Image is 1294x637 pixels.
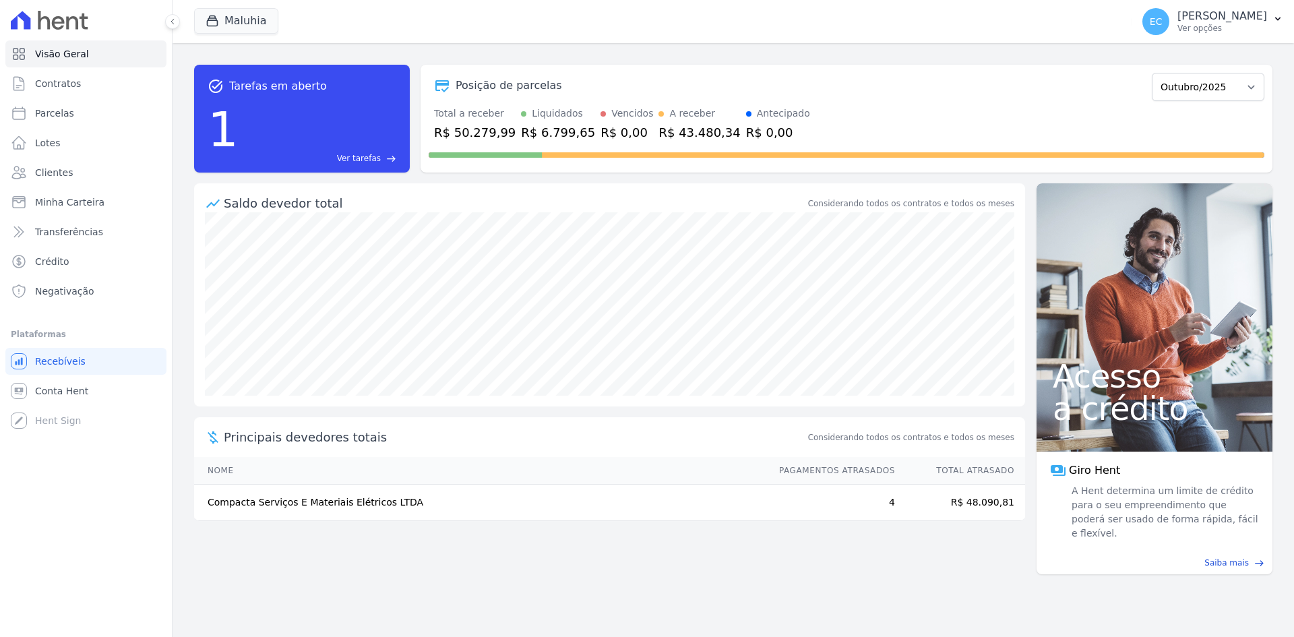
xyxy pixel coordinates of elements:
[35,284,94,298] span: Negativação
[35,255,69,268] span: Crédito
[194,485,766,521] td: Compacta Serviços E Materiais Elétricos LTDA
[194,457,766,485] th: Nome
[5,348,166,375] a: Recebíveis
[669,107,715,121] div: A receber
[521,123,595,142] div: R$ 6.799,65
[35,47,89,61] span: Visão Geral
[35,136,61,150] span: Lotes
[658,123,740,142] div: R$ 43.480,34
[208,94,239,164] div: 1
[35,77,81,90] span: Contratos
[1204,557,1249,569] span: Saiba mais
[35,225,103,239] span: Transferências
[5,40,166,67] a: Visão Geral
[600,123,653,142] div: R$ 0,00
[224,428,805,446] span: Principais devedores totais
[766,485,896,521] td: 4
[434,107,516,121] div: Total a receber
[5,278,166,305] a: Negativação
[5,159,166,186] a: Clientes
[5,70,166,97] a: Contratos
[337,152,381,164] span: Ver tarefas
[532,107,583,121] div: Liquidados
[194,8,278,34] button: Maluhia
[1069,484,1259,541] span: A Hent determina um limite de crédito para o seu empreendimento que poderá ser usado de forma ráp...
[896,457,1025,485] th: Total Atrasado
[35,384,88,398] span: Conta Hent
[1069,462,1120,479] span: Giro Hent
[1053,392,1256,425] span: a crédito
[757,107,810,121] div: Antecipado
[35,195,104,209] span: Minha Carteira
[1045,557,1264,569] a: Saiba mais east
[434,123,516,142] div: R$ 50.279,99
[611,107,653,121] div: Vencidos
[5,100,166,127] a: Parcelas
[5,218,166,245] a: Transferências
[1254,558,1264,568] span: east
[35,107,74,120] span: Parcelas
[896,485,1025,521] td: R$ 48.090,81
[456,78,562,94] div: Posição de parcelas
[224,194,805,212] div: Saldo devedor total
[1177,23,1267,34] p: Ver opções
[11,326,161,342] div: Plataformas
[808,431,1014,444] span: Considerando todos os contratos e todos os meses
[35,355,86,368] span: Recebíveis
[1150,17,1163,26] span: EC
[5,248,166,275] a: Crédito
[746,123,810,142] div: R$ 0,00
[35,166,73,179] span: Clientes
[386,154,396,164] span: east
[208,78,224,94] span: task_alt
[5,377,166,404] a: Conta Hent
[766,457,896,485] th: Pagamentos Atrasados
[244,152,396,164] a: Ver tarefas east
[5,129,166,156] a: Lotes
[5,189,166,216] a: Minha Carteira
[1053,360,1256,392] span: Acesso
[1132,3,1294,40] button: EC [PERSON_NAME] Ver opções
[229,78,327,94] span: Tarefas em aberto
[1177,9,1267,23] p: [PERSON_NAME]
[808,198,1014,210] div: Considerando todos os contratos e todos os meses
